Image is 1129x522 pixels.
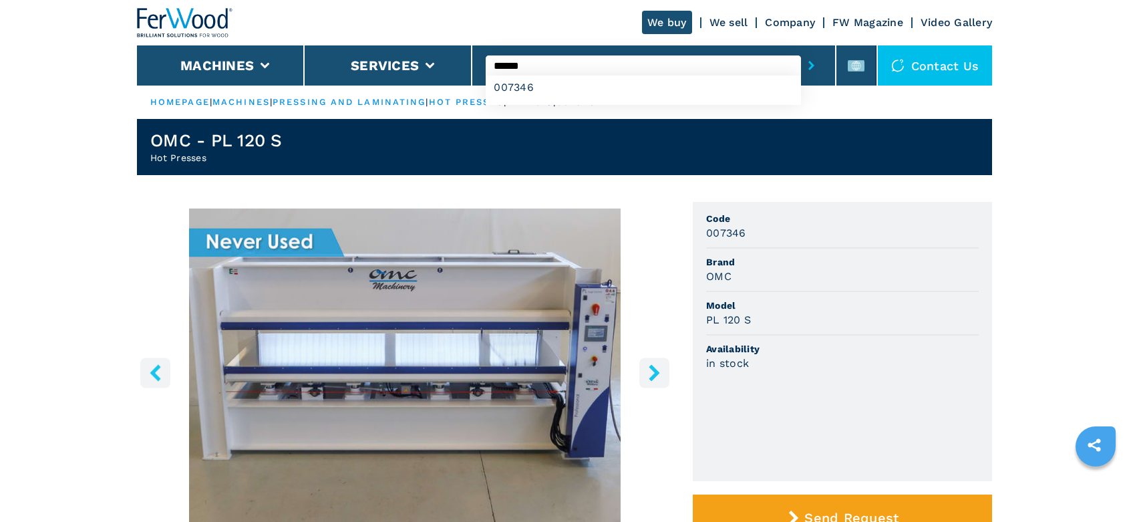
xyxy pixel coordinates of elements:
[642,11,692,34] a: We buy
[765,16,815,29] a: Company
[351,57,419,74] button: Services
[801,50,822,81] button: submit-button
[180,57,254,74] button: Machines
[709,16,748,29] a: We sell
[706,255,979,269] span: Brand
[429,97,504,107] a: hot presses
[921,16,992,29] a: Video Gallery
[273,97,426,107] a: pressing and laminating
[706,299,979,312] span: Model
[150,97,210,107] a: HOMEPAGE
[137,8,233,37] img: Ferwood
[140,358,170,388] button: left-button
[1078,428,1111,462] a: sharethis
[706,312,751,328] h3: PL 120 S
[150,151,283,164] h2: Hot Presses
[706,342,979,356] span: Availability
[1072,462,1119,512] iframe: Chat
[270,97,273,107] span: |
[878,45,993,86] div: Contact us
[212,97,270,107] a: machines
[706,225,746,241] h3: 007346
[150,130,283,151] h1: OMC - PL 120 S
[891,59,905,72] img: Contact us
[210,97,212,107] span: |
[706,356,749,371] h3: in stock
[706,212,979,225] span: Code
[706,269,732,284] h3: OMC
[832,16,903,29] a: FW Magazine
[426,97,428,107] span: |
[486,76,800,100] div: 007346
[639,358,669,388] button: right-button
